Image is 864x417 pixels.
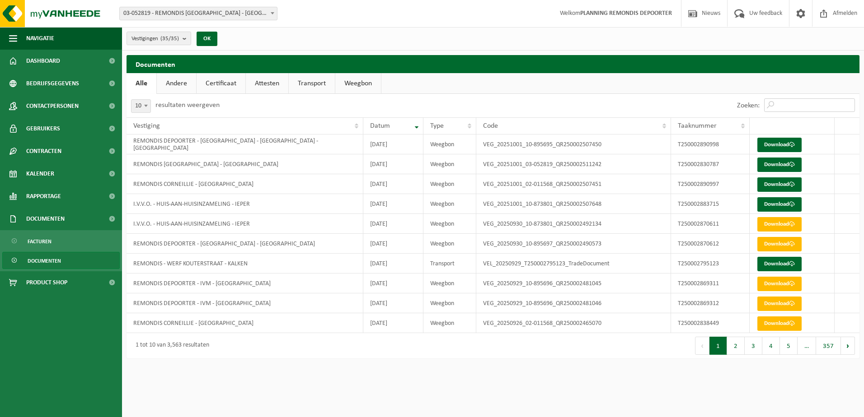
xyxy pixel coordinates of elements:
span: Taaknummer [678,122,717,130]
td: VEG_20251001_02-011568_QR250002507451 [476,174,671,194]
span: Type [430,122,444,130]
td: [DATE] [363,313,423,333]
td: REMONDIS [GEOGRAPHIC_DATA] - [GEOGRAPHIC_DATA] [127,154,363,174]
span: Code [483,122,498,130]
a: Transport [289,73,335,94]
span: Facturen [28,233,52,250]
h2: Documenten [127,55,859,73]
td: Weegbon [423,134,477,154]
td: VEG_20250929_10-895696_QR250002481045 [476,273,671,293]
td: VEG_20251001_10-873801_QR250002507648 [476,194,671,214]
span: Contactpersonen [26,95,79,117]
a: Download [757,138,802,152]
count: (35/35) [160,36,179,42]
td: REMONDIS DEPOORTER - IVM - [GEOGRAPHIC_DATA] [127,293,363,313]
td: T250002838449 [671,313,750,333]
td: REMONDIS DEPOORTER - [GEOGRAPHIC_DATA] - [GEOGRAPHIC_DATA] - [GEOGRAPHIC_DATA] [127,134,363,154]
td: T250002890997 [671,174,750,194]
a: Download [757,197,802,212]
span: Contracten [26,140,61,162]
a: Download [757,237,802,251]
td: REMONDIS DEPOORTER - IVM - [GEOGRAPHIC_DATA] [127,273,363,293]
a: Andere [157,73,196,94]
button: 1 [709,337,727,355]
span: Bedrijfsgegevens [26,72,79,95]
span: Vestiging [133,122,160,130]
td: T250002883715 [671,194,750,214]
button: Vestigingen(35/35) [127,32,191,45]
a: Download [757,177,802,192]
a: Download [757,277,802,291]
a: Download [757,297,802,311]
td: Weegbon [423,154,477,174]
strong: PLANNING REMONDIS DEPOORTER [580,10,672,17]
button: 5 [780,337,798,355]
span: Rapportage [26,185,61,208]
td: Weegbon [423,194,477,214]
button: OK [197,32,217,46]
button: 2 [727,337,745,355]
label: Zoeken: [737,102,760,109]
td: Weegbon [423,174,477,194]
td: [DATE] [363,174,423,194]
a: Alle [127,73,156,94]
span: Kalender [26,162,54,185]
a: Download [757,158,802,172]
button: Previous [695,337,709,355]
span: Product Shop [26,271,67,294]
button: 357 [816,337,841,355]
td: VEG_20251001_10-895695_QR250002507450 [476,134,671,154]
td: T250002830787 [671,154,750,174]
td: T250002795123 [671,254,750,273]
a: Download [757,316,802,331]
td: Weegbon [423,273,477,293]
span: Vestigingen [131,32,179,46]
a: Download [757,217,802,232]
td: Weegbon [423,313,477,333]
span: Documenten [26,208,65,230]
td: [DATE] [363,194,423,214]
td: VEL_20250929_T250002795123_TradeDocument [476,254,671,273]
td: VEG_20251001_03-052819_QR250002511242 [476,154,671,174]
td: Weegbon [423,214,477,234]
td: VEG_20250930_10-895697_QR250002490573 [476,234,671,254]
td: T250002890998 [671,134,750,154]
td: REMONDIS CORNEILLIE - [GEOGRAPHIC_DATA] [127,174,363,194]
td: I.V.V.O. - HUIS-AAN-HUISINZAMELING - IEPER [127,194,363,214]
span: 03-052819 - REMONDIS WEST-VLAANDEREN - OOSTENDE [119,7,277,20]
td: REMONDIS - WERF KOUTERSTRAAT - KALKEN [127,254,363,273]
span: … [798,337,816,355]
span: Gebruikers [26,117,60,140]
span: 03-052819 - REMONDIS WEST-VLAANDEREN - OOSTENDE [120,7,277,20]
td: VEG_20250926_02-011568_QR250002465070 [476,313,671,333]
td: Weegbon [423,234,477,254]
td: [DATE] [363,234,423,254]
td: T250002870611 [671,214,750,234]
a: Documenten [2,252,120,269]
td: T250002869312 [671,293,750,313]
div: 1 tot 10 van 3,563 resultaten [131,338,209,354]
a: Download [757,257,802,271]
td: VEG_20250929_10-895696_QR250002481046 [476,293,671,313]
td: [DATE] [363,134,423,154]
td: [DATE] [363,214,423,234]
td: [DATE] [363,154,423,174]
td: [DATE] [363,273,423,293]
button: Next [841,337,855,355]
a: Weegbon [335,73,381,94]
td: T250002869311 [671,273,750,293]
a: Attesten [246,73,288,94]
label: resultaten weergeven [155,102,220,109]
td: VEG_20250930_10-873801_QR250002492134 [476,214,671,234]
td: REMONDIS CORNEILLIE - [GEOGRAPHIC_DATA] [127,313,363,333]
button: 3 [745,337,762,355]
td: Transport [423,254,477,273]
a: Facturen [2,232,120,250]
td: [DATE] [363,254,423,273]
span: Documenten [28,252,61,269]
td: I.V.V.O. - HUIS-AAN-HUISINZAMELING - IEPER [127,214,363,234]
td: REMONDIS DEPOORTER - [GEOGRAPHIC_DATA] - [GEOGRAPHIC_DATA] [127,234,363,254]
span: 10 [131,100,150,112]
td: Weegbon [423,293,477,313]
span: 10 [131,99,151,113]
